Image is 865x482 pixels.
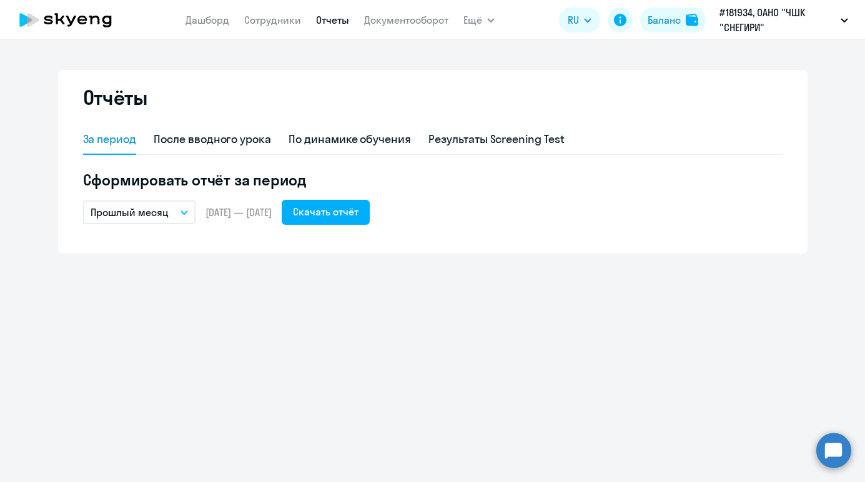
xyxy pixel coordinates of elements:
a: Документооборот [364,14,448,26]
p: #181934, ОАНО "ЧШК "СНЕГИРИ" [719,5,836,35]
span: [DATE] — [DATE] [205,205,272,219]
p: Прошлый месяц [91,205,169,220]
div: После вводного урока [154,131,271,147]
a: Сотрудники [244,14,301,26]
button: Прошлый месяц [83,200,195,224]
button: Ещё [463,7,495,32]
h2: Отчёты [83,85,148,110]
span: RU [568,12,579,27]
a: Дашборд [185,14,229,26]
div: Скачать отчёт [293,204,358,219]
button: Скачать отчёт [282,200,370,225]
div: Результаты Screening Test [428,131,565,147]
button: #181934, ОАНО "ЧШК "СНЕГИРИ" [713,5,854,35]
button: RU [559,7,600,32]
span: Ещё [463,12,482,27]
button: Балансbalance [640,7,706,32]
div: За период [83,131,137,147]
h5: Сформировать отчёт за период [83,170,783,190]
div: Баланс [648,12,681,27]
img: balance [686,14,698,26]
div: По динамике обучения [289,131,411,147]
a: Отчеты [316,14,349,26]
